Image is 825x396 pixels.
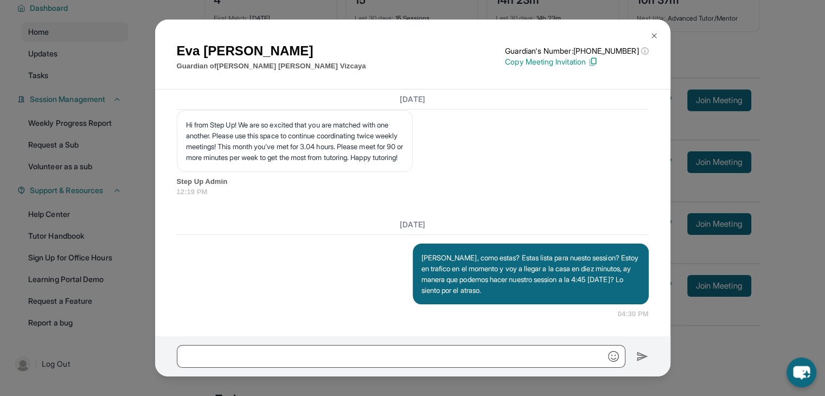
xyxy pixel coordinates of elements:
span: ⓘ [641,46,648,56]
p: [PERSON_NAME], como estas? Estas lista para nuesto session? Estoy en trafico en el momento y voy ... [421,252,640,296]
span: 04:30 PM [618,309,649,320]
img: Send icon [636,350,649,363]
span: Step Up Admin [177,176,649,187]
img: Emoji [608,351,619,362]
h1: Eva [PERSON_NAME] [177,41,366,61]
h3: [DATE] [177,219,649,230]
p: Copy Meeting Invitation [505,56,648,67]
h3: [DATE] [177,94,649,105]
span: 12:19 PM [177,187,649,197]
button: chat-button [786,357,816,387]
p: Guardian's Number: [PHONE_NUMBER] [505,46,648,56]
p: Guardian of [PERSON_NAME] [PERSON_NAME] Vizcaya [177,61,366,72]
p: Hi from Step Up! We are so excited that you are matched with one another. Please use this space t... [186,119,404,163]
img: Close Icon [650,31,658,40]
img: Copy Icon [588,57,598,67]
